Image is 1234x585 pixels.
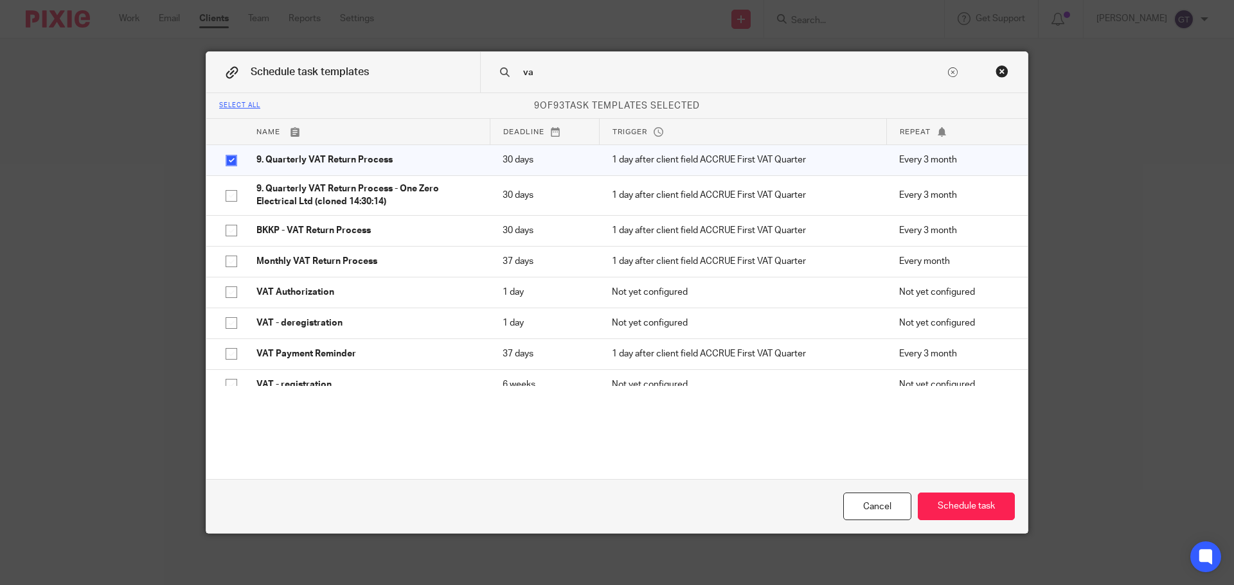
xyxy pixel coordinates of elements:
div: Close this dialog window [996,65,1008,78]
p: 37 days [503,255,586,268]
div: Cancel [843,493,911,520]
p: Every 3 month [899,224,1008,237]
p: 9. Quarterly VAT Return Process - One Zero Electrical Ltd (cloned 14:30:14) [256,182,477,209]
p: of task templates selected [206,100,1028,112]
p: VAT - deregistration [256,317,477,329]
p: 6 weeks [503,378,586,391]
p: Not yet configured [612,378,873,391]
p: Not yet configured [612,317,873,329]
p: Every month [899,255,1008,268]
div: Select all [219,102,260,110]
p: 1 day after client field ACCRUE First VAT Quarter [612,224,873,237]
p: Repeat [900,127,1008,137]
input: Search task templates... [522,65,945,80]
p: 1 day after client field ACCRUE First VAT Quarter [612,189,873,202]
p: 1 day [503,286,586,299]
p: Every 3 month [899,153,1008,166]
p: 1 day [503,317,586,329]
p: 1 day after client field ACCRUE First VAT Quarter [612,153,873,166]
p: Every 3 month [899,347,1008,360]
span: Name [256,128,280,135]
p: Every 3 month [899,189,1008,202]
p: VAT Authorization [256,286,477,299]
p: 1 day after client field ACCRUE First VAT Quarter [612,347,873,360]
p: 37 days [503,347,586,360]
span: 9 [534,101,540,110]
p: VAT - registration [256,378,477,391]
p: Not yet configured [899,286,1008,299]
button: Schedule task [918,493,1015,520]
p: Deadline [503,127,586,137]
span: Schedule task templates [251,67,369,77]
p: 30 days [503,189,586,202]
p: Monthly VAT Return Process [256,255,477,268]
p: VAT Payment Reminder [256,347,477,360]
p: Not yet configured [899,317,1008,329]
p: 30 days [503,153,586,166]
p: Not yet configured [612,286,873,299]
p: BKKP - VAT Return Process [256,224,477,237]
span: 93 [553,101,565,110]
p: 9. Quarterly VAT Return Process [256,153,477,166]
p: Trigger [613,127,873,137]
p: 1 day after client field ACCRUE First VAT Quarter [612,255,873,268]
p: Not yet configured [899,378,1008,391]
p: 30 days [503,224,586,237]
